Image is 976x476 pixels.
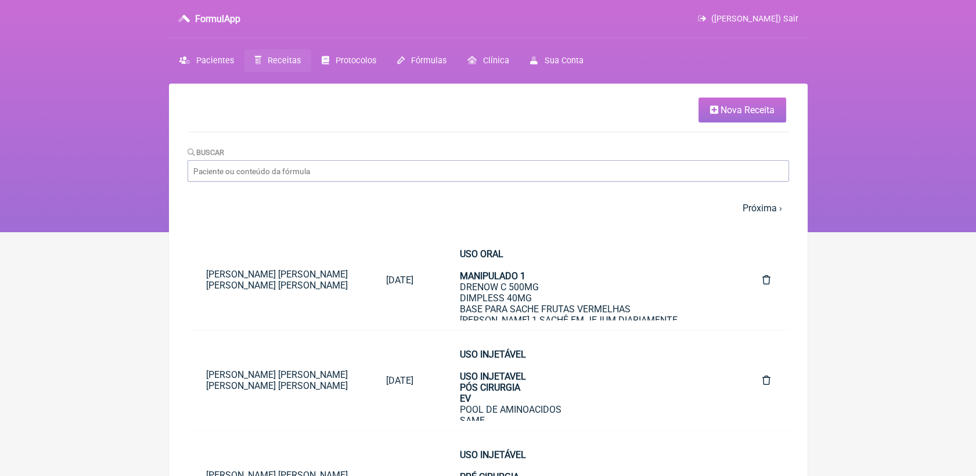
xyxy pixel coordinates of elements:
[244,49,311,72] a: Receitas
[698,14,798,24] a: ([PERSON_NAME]) Sair
[368,265,432,295] a: [DATE]
[698,98,786,122] a: Nova Receita
[545,56,584,66] span: Sua Conta
[268,56,301,66] span: Receitas
[483,56,509,66] span: Clínica
[188,259,368,300] a: [PERSON_NAME] [PERSON_NAME] [PERSON_NAME] [PERSON_NAME]
[368,366,432,395] a: [DATE]
[188,196,789,221] nav: pager
[721,104,775,116] span: Nova Receita
[188,160,789,182] input: Paciente ou conteúdo da fórmula
[311,49,387,72] a: Protocolos
[336,56,376,66] span: Protocolos
[520,49,593,72] a: Sua Conta
[188,148,225,157] label: Buscar
[411,56,446,66] span: Fórmulas
[457,49,520,72] a: Clínica
[188,360,368,401] a: [PERSON_NAME] [PERSON_NAME] [PERSON_NAME] [PERSON_NAME]
[460,248,525,282] strong: USO ORAL MANIPULADO 1
[460,349,526,404] strong: USO INJETÁVEL USO INJETAVEL PÓS CIRURGIA EV
[441,340,734,421] a: USO INJETÁVELUSO INJETAVELPÓS CIRURGIAEVPOOL DE AMINOACIDOSSAMEMSMD RIBOSEL CARNITINAZINCOVIT CEV...
[387,49,457,72] a: Fórmulas
[743,203,782,214] a: Próxima ›
[196,56,234,66] span: Pacientes
[169,49,244,72] a: Pacientes
[195,13,240,24] h3: FormulApp
[711,14,798,24] span: ([PERSON_NAME]) Sair
[441,239,734,320] a: USO ORALMANIPULADO 1DRENOW C 500MGDIMPLESS 40MGBASE PARA SACHE FRUTAS VERMELHAS[PERSON_NAME] 1 SA...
